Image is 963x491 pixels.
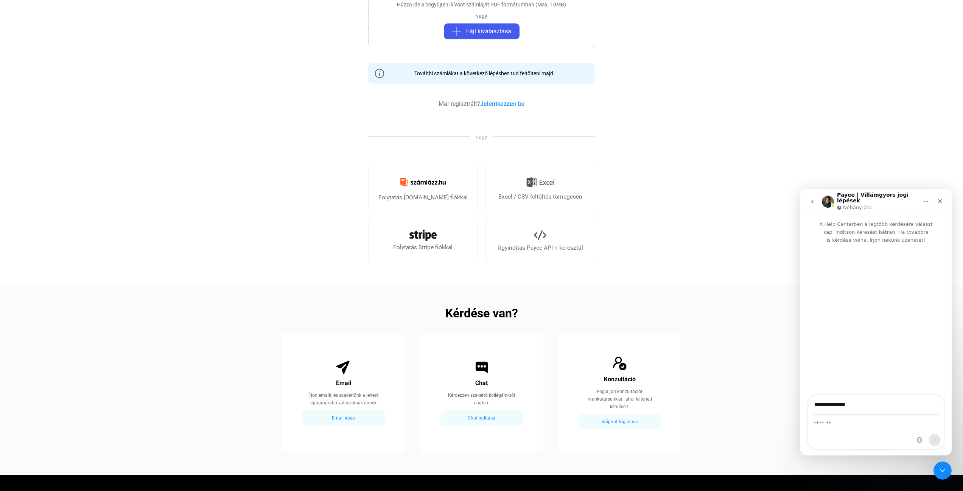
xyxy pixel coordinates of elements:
div: Folytatás [DOMAIN_NAME] fiókkal [378,193,468,202]
button: Chat indítása [440,410,523,426]
a: Excel / CSV feltöltés tömegesen [485,165,595,210]
div: Excel / CSV feltöltés tömegesen [498,192,582,201]
div: Ügyindítás Payee API-n keresztül [498,243,583,252]
div: Email írása [305,413,383,423]
img: Chat [474,360,489,375]
a: Folytatás Stripe fiókkal [368,218,478,263]
div: Időpont foglalása [581,417,659,426]
div: Chat [475,379,488,388]
img: API [534,229,546,241]
button: Időpont foglalása [579,414,661,429]
div: Már regisztrált? [439,99,525,109]
div: vagy [476,12,487,20]
span: vagy [470,133,493,141]
a: Jelentkezzen be [480,100,525,107]
div: Húzza ide a begyűjteni kívánt számláját PDF formátumban (Max. 10MB) [397,1,566,8]
img: Stripe [409,230,437,241]
span: Fájl kiválasztása [466,27,511,36]
img: Excel [526,174,554,190]
div: Kérdezzen szakértő kollégáinktól chaten. [440,392,523,407]
iframe: Intercom live chat [800,189,952,455]
a: Folytatás [DOMAIN_NAME] fiókkal [368,165,478,210]
div: Chat indítása [443,413,521,423]
img: info-grey-outline [375,69,384,78]
div: Folytatás Stripe fiókkal [393,243,453,252]
img: Consultation [612,356,627,371]
button: Email írása [302,410,385,426]
h2: Kérdése van? [445,309,518,318]
div: Foglaljon konzultációt munkatársunkkal, ahol felteheti kérdéseit. [579,388,661,410]
div: Email [336,379,351,388]
img: Email [336,360,351,375]
div: Írjon emailt, és szakértőnk a lehető leghamarabb válaszolnak önnek. [302,392,384,407]
a: Ügyindítás Payee API-n keresztül [485,218,595,263]
iframe: Intercom live chat [933,461,952,480]
img: plus-grey [452,27,461,36]
button: plus-greyFájl kiválasztása [444,23,520,39]
div: Konzultáció [604,375,636,384]
div: További számlákat a következő lépésben tud feltölteni majd. [409,70,555,77]
img: Számlázz.hu [396,173,450,191]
